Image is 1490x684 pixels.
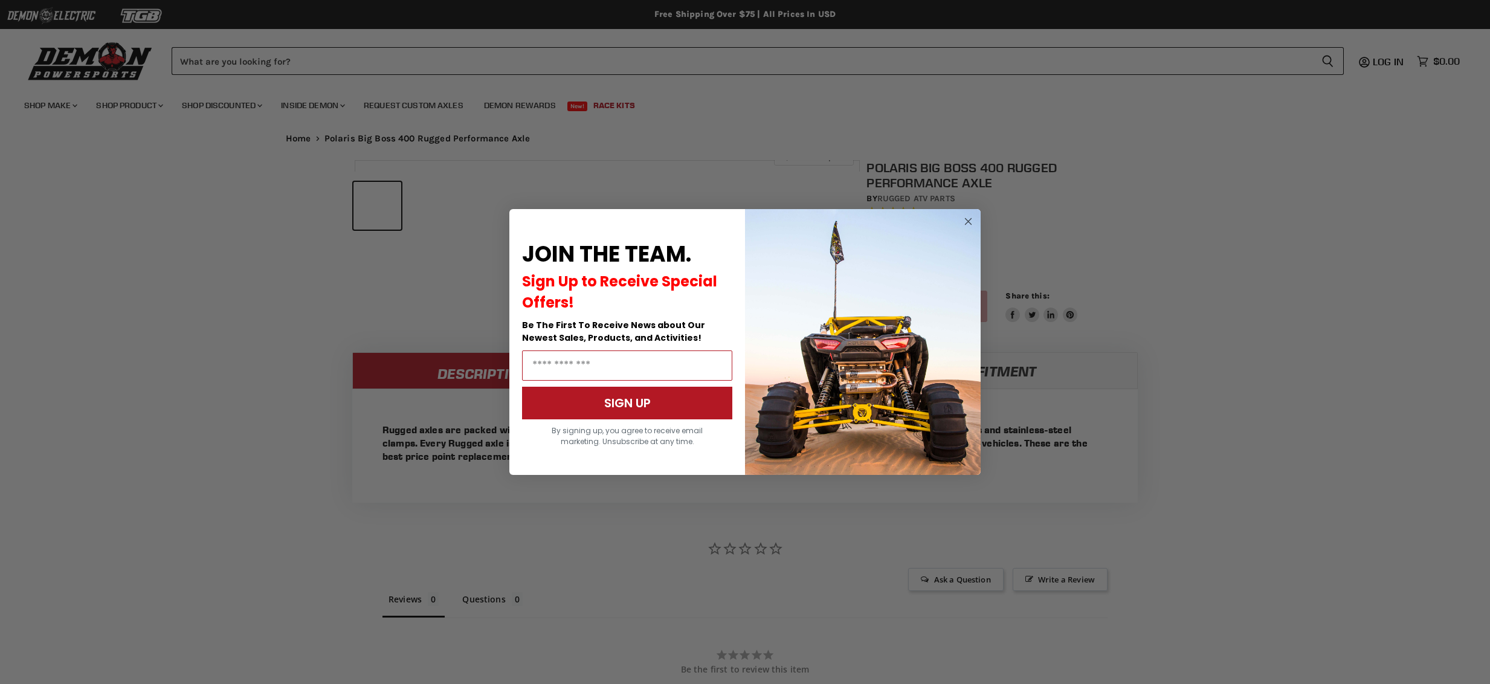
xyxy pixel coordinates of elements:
[522,350,732,381] input: Email Address
[522,387,732,419] button: SIGN UP
[522,271,717,312] span: Sign Up to Receive Special Offers!
[552,425,703,447] span: By signing up, you agree to receive email marketing. Unsubscribe at any time.
[745,209,981,475] img: a9095488-b6e7-41ba-879d-588abfab540b.jpeg
[522,239,691,269] span: JOIN THE TEAM.
[522,319,705,344] span: Be The First To Receive News about Our Newest Sales, Products, and Activities!
[961,214,976,229] button: Close dialog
